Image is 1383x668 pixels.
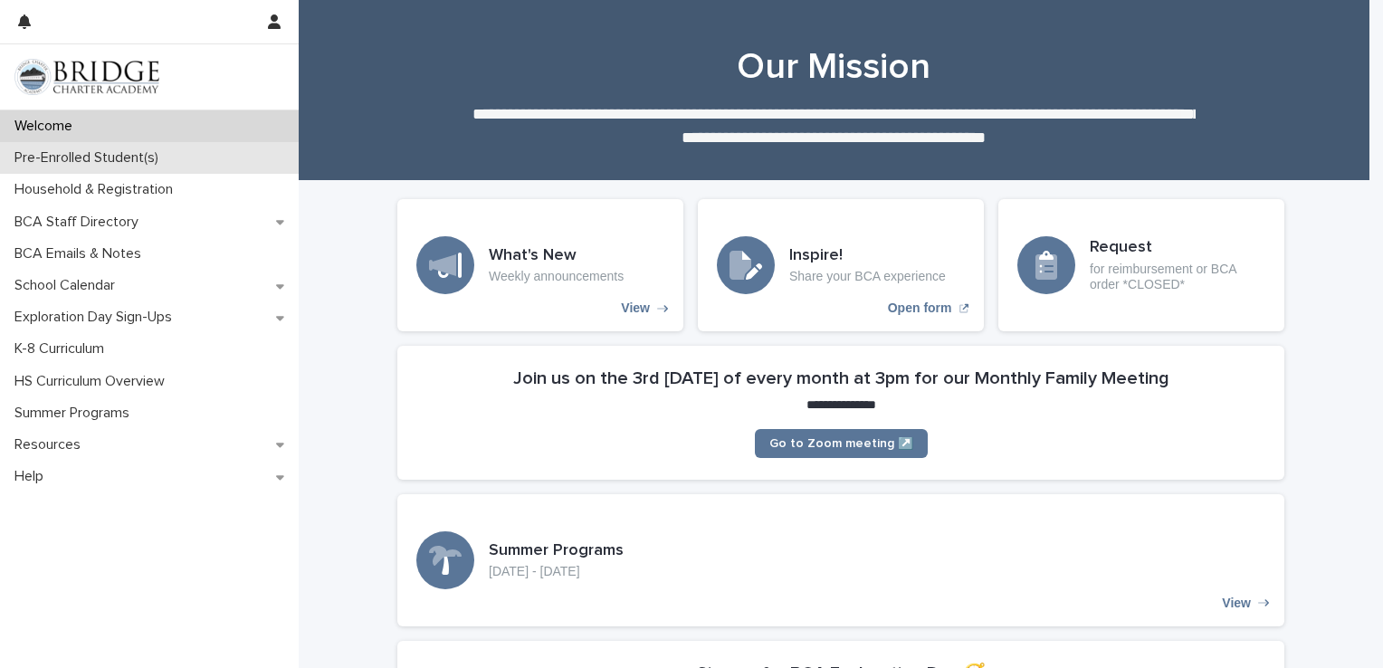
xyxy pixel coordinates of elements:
h2: Join us on the 3rd [DATE] of every month at 3pm for our Monthly Family Meeting [513,367,1169,389]
p: Resources [7,436,95,453]
img: V1C1m3IdTEidaUdm9Hs0 [14,59,159,95]
p: for reimbursement or BCA order *CLOSED* [1090,262,1265,292]
h1: Our Mission [390,45,1277,89]
a: View [397,199,683,331]
span: Go to Zoom meeting ↗️ [769,437,913,450]
p: Pre-Enrolled Student(s) [7,149,173,167]
p: Household & Registration [7,181,187,198]
a: Open form [698,199,984,331]
p: School Calendar [7,277,129,294]
p: Weekly announcements [489,269,624,284]
h3: What's New [489,246,624,266]
p: Summer Programs [7,405,144,422]
p: [DATE] - [DATE] [489,564,624,579]
p: Exploration Day Sign-Ups [7,309,186,326]
h3: Request [1090,238,1265,258]
h3: Inspire! [789,246,946,266]
p: Help [7,468,58,485]
a: Go to Zoom meeting ↗️ [755,429,928,458]
p: View [621,301,650,316]
p: K-8 Curriculum [7,340,119,358]
p: View [1222,596,1251,611]
p: BCA Staff Directory [7,214,153,231]
p: HS Curriculum Overview [7,373,179,390]
p: BCA Emails & Notes [7,245,156,262]
p: Share your BCA experience [789,269,946,284]
p: Welcome [7,118,87,135]
h3: Summer Programs [489,541,624,561]
p: Open form [888,301,952,316]
a: View [397,494,1284,626]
